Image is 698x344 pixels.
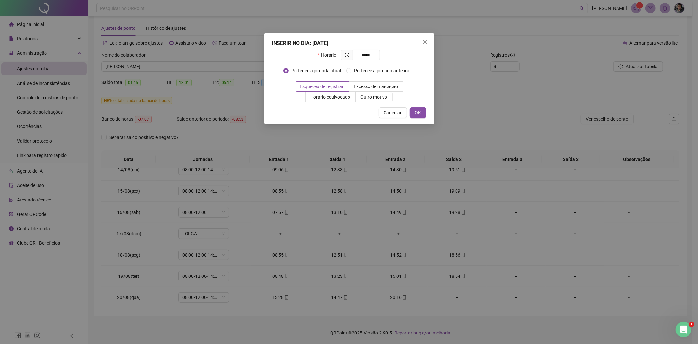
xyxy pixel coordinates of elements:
[318,50,341,60] label: Horário
[415,109,421,116] span: OK
[689,322,694,327] span: 1
[410,107,426,118] button: OK
[311,94,350,100] span: Horário equivocado
[272,39,426,47] div: INSERIR NO DIA : [DATE]
[420,37,430,47] button: Close
[379,107,407,118] button: Cancelar
[300,84,344,89] span: Esqueceu de registrar
[384,109,402,116] span: Cancelar
[422,39,428,45] span: close
[676,322,691,337] iframe: Intercom live chat
[354,84,398,89] span: Excesso de marcação
[345,53,349,57] span: clock-circle
[361,94,387,100] span: Outro motivo
[351,67,412,74] span: Pertence à jornada anterior
[289,67,344,74] span: Pertence à jornada atual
